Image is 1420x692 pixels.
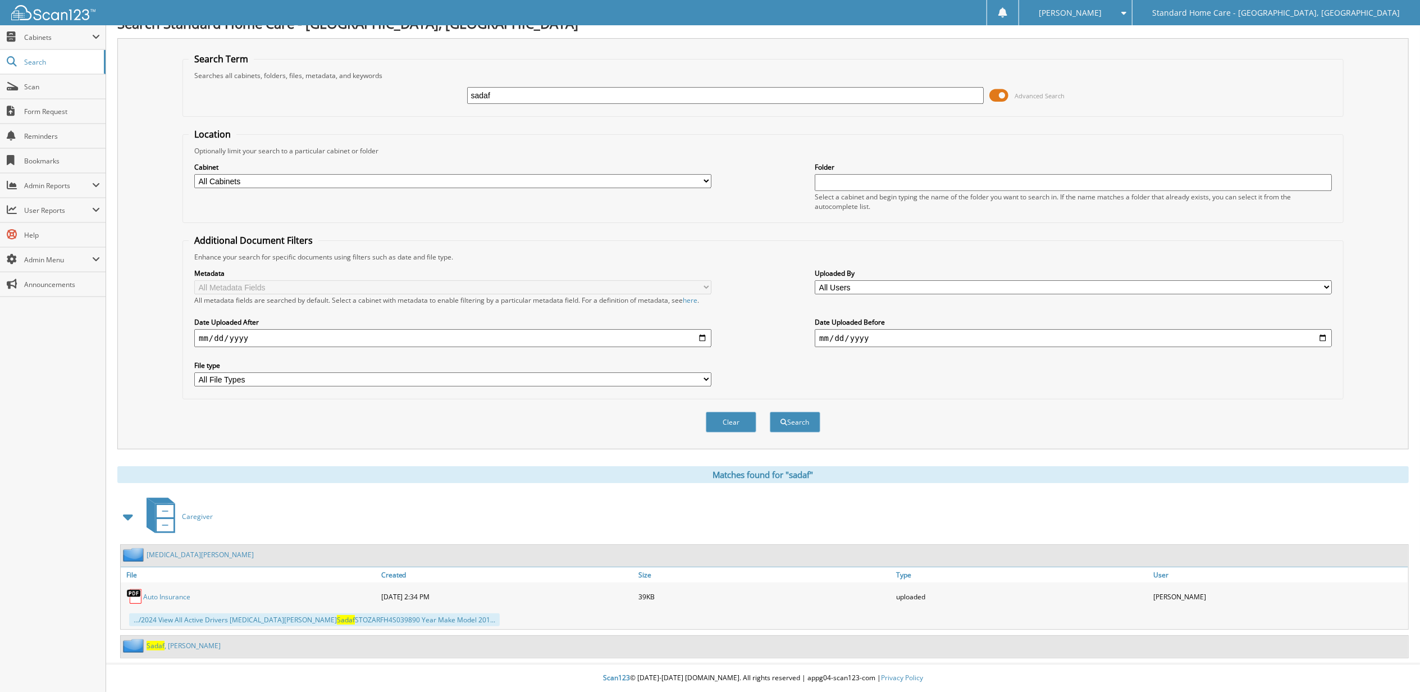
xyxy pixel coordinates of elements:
[24,131,100,141] span: Reminders
[337,615,355,625] span: Sadaf
[182,512,213,521] span: Caregiver
[147,641,221,650] a: Sadaf, [PERSON_NAME]
[24,280,100,289] span: Announcements
[121,567,378,582] a: File
[1150,567,1408,582] a: User
[117,466,1409,483] div: Matches found for "sadaf"
[24,156,100,166] span: Bookmarks
[126,588,143,605] img: PDF.png
[147,641,165,650] span: Sadaf
[1364,638,1420,692] iframe: Chat Widget
[24,107,100,116] span: Form Request
[636,567,893,582] a: Size
[147,550,254,559] a: [MEDICAL_DATA][PERSON_NAME]
[189,71,1337,80] div: Searches all cabinets, folders, files, metadata, and keywords
[143,592,190,602] a: Auto Insurance
[1039,10,1102,16] span: [PERSON_NAME]
[194,317,711,327] label: Date Uploaded After
[24,255,92,265] span: Admin Menu
[24,33,92,42] span: Cabinets
[24,230,100,240] span: Help
[123,639,147,653] img: folder2.png
[123,548,147,562] img: folder2.png
[893,585,1151,608] div: uploaded
[815,329,1332,347] input: end
[129,613,500,626] div: .../2024 View All Active Drivers [MEDICAL_DATA][PERSON_NAME] STOZARFH4S039890 Year Make Model 201...
[189,53,254,65] legend: Search Term
[636,585,893,608] div: 39KB
[603,673,630,682] span: Scan123
[815,317,1332,327] label: Date Uploaded Before
[1153,10,1400,16] span: Standard Home Care - [GEOGRAPHIC_DATA], [GEOGRAPHIC_DATA]
[194,361,711,370] label: File type
[194,295,711,305] div: All metadata fields are searched by default. Select a cabinet with metadata to enable filtering b...
[893,567,1151,582] a: Type
[683,295,697,305] a: here
[24,181,92,190] span: Admin Reports
[189,252,1337,262] div: Enhance your search for specific documents using filters such as date and file type.
[24,82,100,92] span: Scan
[189,128,236,140] legend: Location
[815,268,1332,278] label: Uploaded By
[378,567,636,582] a: Created
[11,5,95,20] img: scan123-logo-white.svg
[770,412,820,432] button: Search
[881,673,923,682] a: Privacy Policy
[24,57,98,67] span: Search
[140,494,213,539] a: Caregiver
[1150,585,1408,608] div: [PERSON_NAME]
[815,192,1332,211] div: Select a cabinet and begin typing the name of the folder you want to search in. If the name match...
[189,234,318,247] legend: Additional Document Filters
[106,664,1420,692] div: © [DATE]-[DATE] [DOMAIN_NAME]. All rights reserved | appg04-scan123-com |
[24,206,92,215] span: User Reports
[189,146,1337,156] div: Optionally limit your search to a particular cabinet or folder
[194,329,711,347] input: start
[194,268,711,278] label: Metadata
[1015,92,1065,100] span: Advanced Search
[194,162,711,172] label: Cabinet
[815,162,1332,172] label: Folder
[378,585,636,608] div: [DATE] 2:34 PM
[706,412,756,432] button: Clear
